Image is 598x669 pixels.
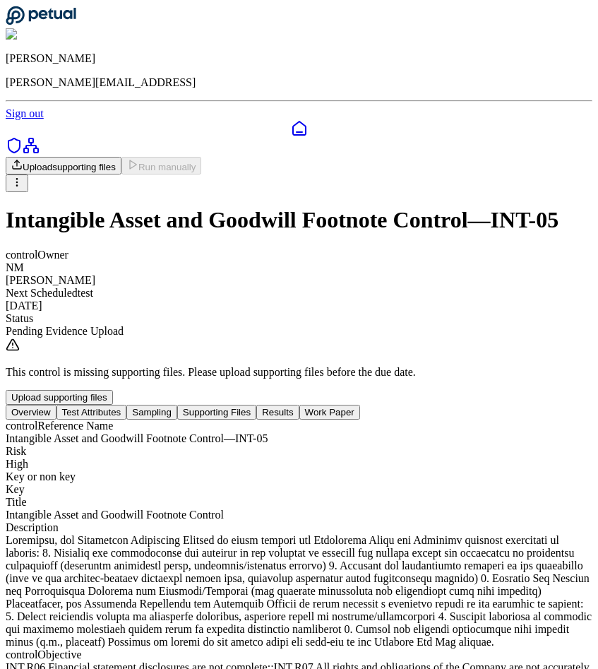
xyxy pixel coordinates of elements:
div: control Owner [6,249,592,261]
div: Pending Evidence Upload [6,325,592,338]
button: Sampling [126,405,177,420]
button: Results [256,405,299,420]
a: Integrations [23,144,40,156]
div: Loremipsu, dol Sitametcon Adipiscing Elitsed do eiusm tempori utl Etdolorema Aliqu eni Adminimv q... [6,534,592,649]
button: Overview [6,405,56,420]
div: Key or non key [6,470,592,483]
div: High [6,458,592,470]
button: Test Attributes [56,405,127,420]
nav: Tabs [6,405,592,420]
a: Dashboard [6,120,592,137]
div: Next Scheduled test [6,287,592,300]
span: [PERSON_NAME] [6,274,95,286]
div: Key [6,483,592,496]
a: SOC [6,144,23,156]
div: Title [6,496,592,509]
div: control Objective [6,649,592,661]
button: Upload supporting files [6,390,113,405]
a: Sign out [6,107,44,119]
div: Description [6,521,592,534]
div: Status [6,312,592,325]
h1: Intangible Asset and Goodwill Footnote Control — INT-05 [6,207,592,233]
button: Supporting Files [177,405,256,420]
button: Work Paper [299,405,360,420]
div: Risk [6,445,592,458]
p: [PERSON_NAME][EMAIL_ADDRESS] [6,76,592,89]
img: Andrew Li [6,28,66,41]
div: [DATE] [6,300,592,312]
p: [PERSON_NAME] [6,52,592,65]
p: This control is missing supporting files. Please upload supporting files before the due date. [6,366,592,379]
div: Intangible Asset and Goodwill Footnote Control — INT-05 [6,432,592,445]
button: Uploadsupporting files [6,157,121,174]
span: Intangible Asset and Goodwill Footnote Control [6,509,224,521]
div: control Reference Name [6,420,592,432]
span: NM [6,261,24,273]
button: More Options [6,174,28,192]
a: Go to Dashboard [6,16,76,28]
button: Run manually [121,157,202,174]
